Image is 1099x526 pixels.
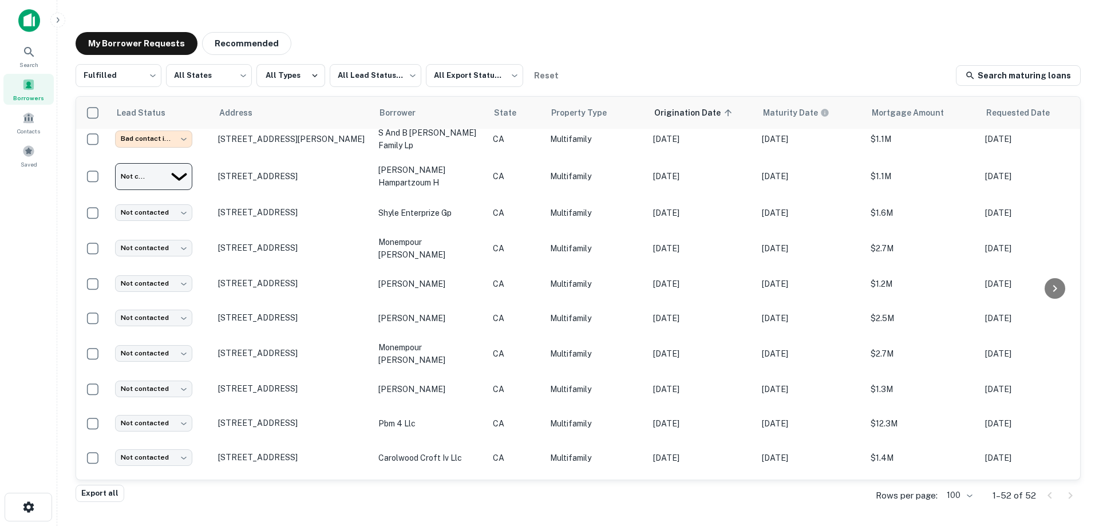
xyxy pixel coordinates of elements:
[493,312,539,325] p: CA
[115,275,192,292] div: Not contacted
[942,487,974,504] div: 100
[378,164,481,189] p: [PERSON_NAME] hampartzoum h
[218,418,367,428] p: [STREET_ADDRESS]
[956,65,1081,86] a: Search maturing loans
[985,417,1082,430] p: [DATE]
[378,312,481,325] p: [PERSON_NAME]
[763,106,829,119] div: Maturity dates displayed may be estimated. Please contact the lender for the most accurate maturi...
[653,170,750,183] p: [DATE]
[330,61,421,90] div: All Lead Statuses
[379,106,430,120] span: Borrower
[550,312,642,325] p: Multifamily
[17,126,40,136] span: Contacts
[871,170,974,183] p: $1.1M
[493,207,539,219] p: CA
[653,452,750,464] p: [DATE]
[13,93,44,102] span: Borrowers
[550,133,642,145] p: Multifamily
[378,452,481,464] p: carolwood croft iv llc
[985,347,1082,360] p: [DATE]
[493,417,539,430] p: CA
[115,345,192,362] div: Not contacted
[653,207,750,219] p: [DATE]
[551,106,622,120] span: Property Type
[872,106,959,120] span: Mortgage Amount
[550,170,642,183] p: Multifamily
[378,207,481,219] p: shyle enterprize gp
[653,347,750,360] p: [DATE]
[550,207,642,219] p: Multifamily
[493,452,539,464] p: CA
[763,106,844,119] span: Maturity dates displayed may be estimated. Please contact the lender for the most accurate maturi...
[426,61,523,90] div: All Export Statuses
[985,278,1082,290] p: [DATE]
[762,383,859,396] p: [DATE]
[871,242,974,255] p: $2.7M
[166,61,252,90] div: All States
[985,242,1082,255] p: [DATE]
[762,207,859,219] p: [DATE]
[871,207,974,219] p: $1.6M
[378,126,481,152] p: s and b [PERSON_NAME] family lp
[871,417,974,430] p: $12.3M
[378,383,481,396] p: [PERSON_NAME]
[219,106,267,120] span: Address
[653,242,750,255] p: [DATE]
[654,106,736,120] span: Origination Date
[378,278,481,290] p: [PERSON_NAME]
[528,64,564,87] button: Reset
[493,170,539,183] p: CA
[493,133,539,145] p: CA
[218,134,367,144] p: [STREET_ADDRESS][PERSON_NAME]
[871,452,974,464] p: $1.4M
[202,32,291,55] button: Recommended
[218,452,367,462] p: [STREET_ADDRESS]
[115,449,192,466] div: Not contacted
[762,278,859,290] p: [DATE]
[653,312,750,325] p: [DATE]
[762,133,859,145] p: [DATE]
[762,347,859,360] p: [DATE]
[115,381,192,397] div: Not contacted
[115,204,192,221] div: Not contacted
[218,348,367,358] p: [STREET_ADDRESS]
[218,207,367,217] p: [STREET_ADDRESS]
[493,347,539,360] p: CA
[493,242,539,255] p: CA
[76,61,161,90] div: Fulfilled
[115,310,192,326] div: Not contacted
[653,383,750,396] p: [DATE]
[218,243,367,253] p: [STREET_ADDRESS]
[985,133,1082,145] p: [DATE]
[378,417,481,430] p: pbm 4 llc
[115,168,166,185] div: Not contacted
[871,312,974,325] p: $2.5M
[378,341,481,366] p: monempour [PERSON_NAME]
[550,417,642,430] p: Multifamily
[1042,434,1099,489] iframe: Chat Widget
[218,278,367,288] p: [STREET_ADDRESS]
[762,242,859,255] p: [DATE]
[550,452,642,464] p: Multifamily
[762,417,859,430] p: [DATE]
[653,417,750,430] p: [DATE]
[76,32,197,55] button: My Borrower Requests
[115,130,192,147] div: Bad contact info
[218,383,367,394] p: [STREET_ADDRESS]
[653,133,750,145] p: [DATE]
[762,452,859,464] p: [DATE]
[116,106,180,120] span: Lead Status
[550,278,642,290] p: Multifamily
[550,383,642,396] p: Multifamily
[19,60,38,69] span: Search
[493,278,539,290] p: CA
[378,236,481,261] p: monempour [PERSON_NAME]
[985,312,1082,325] p: [DATE]
[762,170,859,183] p: [DATE]
[115,415,192,432] div: Not contacted
[763,106,818,119] h6: Maturity Date
[871,383,974,396] p: $1.3M
[993,489,1036,503] p: 1–52 of 52
[986,106,1065,120] span: Requested Date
